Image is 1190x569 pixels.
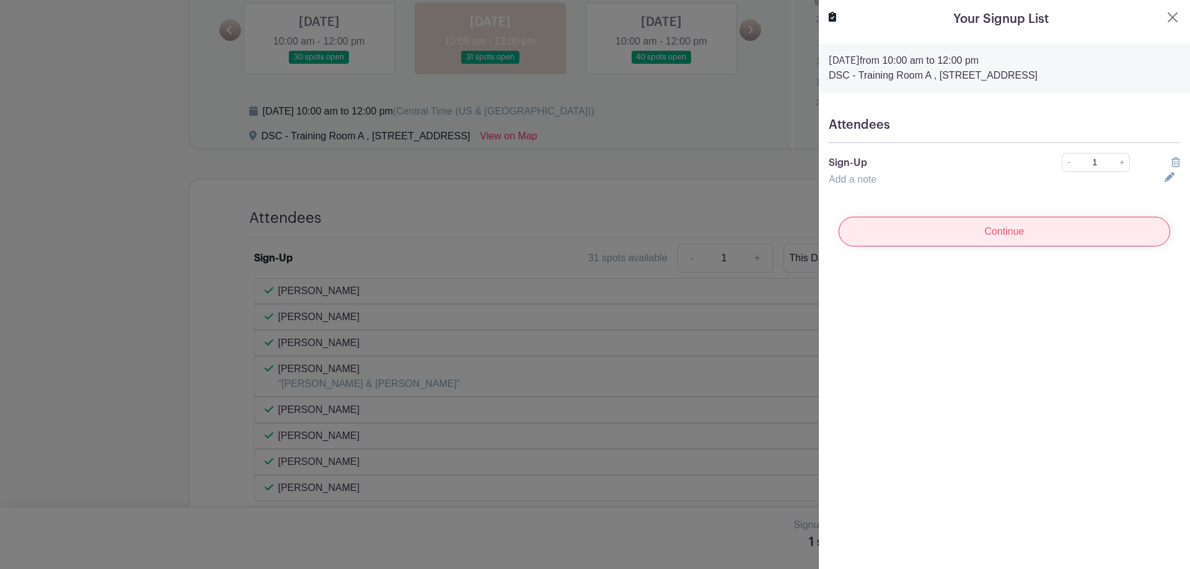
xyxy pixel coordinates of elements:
[839,217,1170,246] input: Continue
[1114,153,1130,172] a: +
[1165,10,1180,25] button: Close
[829,118,1180,132] h5: Attendees
[829,174,876,185] a: Add a note
[829,56,860,66] strong: [DATE]
[1062,153,1075,172] a: -
[829,53,1180,68] p: from 10:00 am to 12:00 pm
[953,10,1049,28] h5: Your Signup List
[829,155,1028,170] p: Sign-Up
[829,68,1180,83] p: DSC - Training Room A , [STREET_ADDRESS]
